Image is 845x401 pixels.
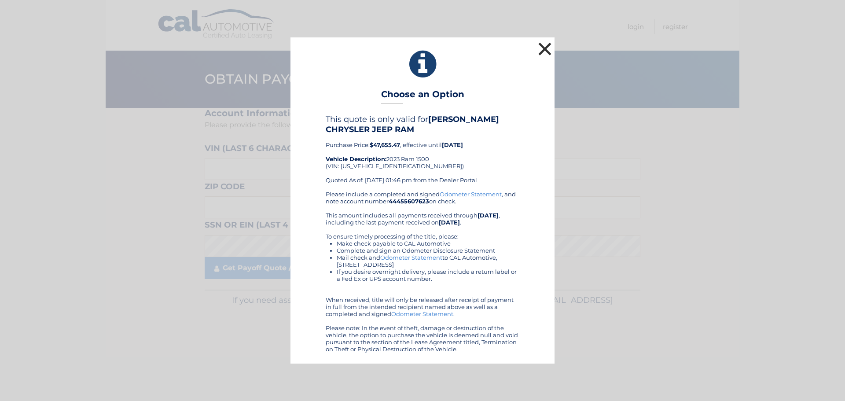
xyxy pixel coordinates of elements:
[337,247,519,254] li: Complete and sign an Odometer Disclosure Statement
[337,254,519,268] li: Mail check and to CAL Automotive, [STREET_ADDRESS]
[389,198,429,205] b: 44455607623
[326,155,386,162] strong: Vehicle Description:
[440,191,502,198] a: Odometer Statement
[391,310,453,317] a: Odometer Statement
[536,40,554,58] button: ×
[439,219,460,226] b: [DATE]
[370,141,400,148] b: $47,655.47
[478,212,499,219] b: [DATE]
[326,114,499,134] b: [PERSON_NAME] CHRYSLER JEEP RAM
[337,240,519,247] li: Make check payable to CAL Automotive
[326,191,519,353] div: Please include a completed and signed , and note account number on check. This amount includes al...
[442,141,463,148] b: [DATE]
[381,89,464,104] h3: Choose an Option
[326,114,519,190] div: Purchase Price: , effective until 2023 Ram 1500 (VIN: [US_VEHICLE_IDENTIFICATION_NUMBER]) Quoted ...
[337,268,519,282] li: If you desire overnight delivery, please include a return label or a Fed Ex or UPS account number.
[326,114,519,134] h4: This quote is only valid for
[380,254,442,261] a: Odometer Statement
